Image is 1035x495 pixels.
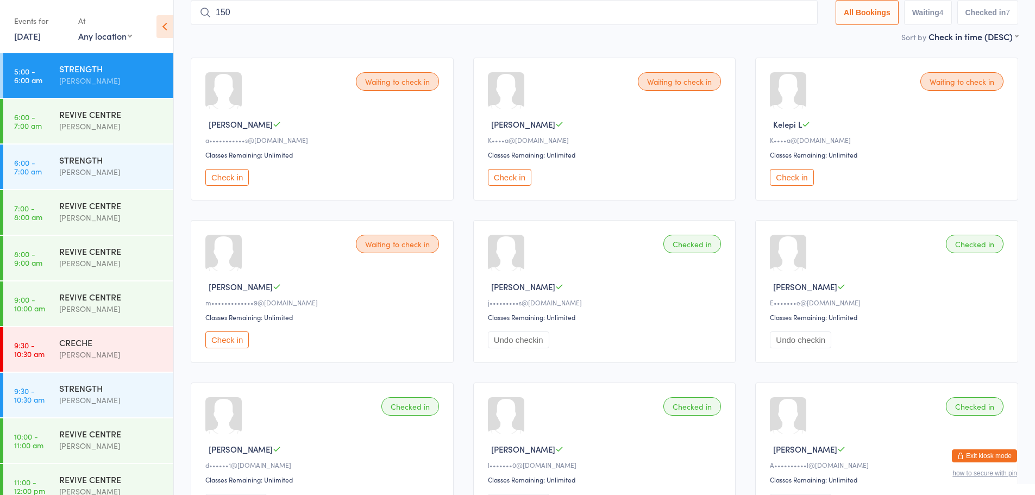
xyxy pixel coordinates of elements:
[59,336,164,348] div: CRECHE
[14,158,42,176] time: 6:00 - 7:00 am
[770,135,1007,145] div: K••••a@[DOMAIN_NAME]
[14,112,42,130] time: 6:00 - 7:00 am
[488,135,725,145] div: K••••a@[DOMAIN_NAME]
[770,475,1007,484] div: Classes Remaining: Unlimited
[205,460,442,469] div: d••••••1@[DOMAIN_NAME]
[14,295,45,312] time: 9:00 - 10:00 am
[3,99,173,143] a: 6:00 -7:00 amREVIVE CENTRE[PERSON_NAME]
[491,118,555,130] span: [PERSON_NAME]
[59,394,164,406] div: [PERSON_NAME]
[939,8,944,17] div: 4
[488,475,725,484] div: Classes Remaining: Unlimited
[14,432,43,449] time: 10:00 - 11:00 am
[488,298,725,307] div: j•••••••••s@[DOMAIN_NAME]
[3,418,173,463] a: 10:00 -11:00 amREVIVE CENTRE[PERSON_NAME]
[205,135,442,145] div: a•••••••••••s@[DOMAIN_NAME]
[59,120,164,133] div: [PERSON_NAME]
[14,249,42,267] time: 8:00 - 9:00 am
[1006,8,1010,17] div: 7
[946,235,1003,253] div: Checked in
[59,428,164,440] div: REVIVE CENTRE
[205,312,442,322] div: Classes Remaining: Unlimited
[78,12,132,30] div: At
[3,53,173,98] a: 5:00 -6:00 amSTRENGTH[PERSON_NAME]
[205,298,442,307] div: m•••••••••••••9@[DOMAIN_NAME]
[946,397,1003,416] div: Checked in
[59,245,164,257] div: REVIVE CENTRE
[205,475,442,484] div: Classes Remaining: Unlimited
[491,443,555,455] span: [PERSON_NAME]
[3,327,173,372] a: 9:30 -10:30 amCRECHE[PERSON_NAME]
[59,440,164,452] div: [PERSON_NAME]
[205,150,442,159] div: Classes Remaining: Unlimited
[920,72,1003,91] div: Waiting to check in
[770,150,1007,159] div: Classes Remaining: Unlimited
[59,348,164,361] div: [PERSON_NAME]
[59,74,164,87] div: [PERSON_NAME]
[488,331,549,348] button: Undo checkin
[3,145,173,189] a: 6:00 -7:00 amSTRENGTH[PERSON_NAME]
[59,257,164,270] div: [PERSON_NAME]
[356,72,439,91] div: Waiting to check in
[488,150,725,159] div: Classes Remaining: Unlimited
[14,67,42,84] time: 5:00 - 6:00 am
[770,331,831,348] button: Undo checkin
[14,341,45,358] time: 9:30 - 10:30 am
[929,30,1018,42] div: Check in time (DESC)
[205,331,249,348] button: Check in
[3,373,173,417] a: 9:30 -10:30 amSTRENGTH[PERSON_NAME]
[663,235,721,253] div: Checked in
[3,190,173,235] a: 7:00 -8:00 amREVIVE CENTRE[PERSON_NAME]
[663,397,721,416] div: Checked in
[952,449,1017,462] button: Exit kiosk mode
[14,478,45,495] time: 11:00 - 12:00 pm
[59,303,164,315] div: [PERSON_NAME]
[59,382,164,394] div: STRENGTH
[491,281,555,292] span: [PERSON_NAME]
[773,443,837,455] span: [PERSON_NAME]
[59,473,164,485] div: REVIVE CENTRE
[952,469,1017,477] button: how to secure with pin
[209,443,273,455] span: [PERSON_NAME]
[209,118,273,130] span: [PERSON_NAME]
[773,118,802,130] span: Kelepi L
[78,30,132,42] div: Any location
[356,235,439,253] div: Waiting to check in
[3,281,173,326] a: 9:00 -10:00 amREVIVE CENTRE[PERSON_NAME]
[14,386,45,404] time: 9:30 - 10:30 am
[638,72,721,91] div: Waiting to check in
[488,460,725,469] div: l•••••••0@[DOMAIN_NAME]
[59,108,164,120] div: REVIVE CENTRE
[770,312,1007,322] div: Classes Remaining: Unlimited
[770,169,813,186] button: Check in
[488,312,725,322] div: Classes Remaining: Unlimited
[14,204,42,221] time: 7:00 - 8:00 am
[901,32,926,42] label: Sort by
[209,281,273,292] span: [PERSON_NAME]
[14,12,67,30] div: Events for
[773,281,837,292] span: [PERSON_NAME]
[381,397,439,416] div: Checked in
[59,166,164,178] div: [PERSON_NAME]
[770,298,1007,307] div: E•••••••e@[DOMAIN_NAME]
[59,199,164,211] div: REVIVE CENTRE
[59,154,164,166] div: STRENGTH
[14,30,41,42] a: [DATE]
[59,211,164,224] div: [PERSON_NAME]
[205,169,249,186] button: Check in
[488,169,531,186] button: Check in
[3,236,173,280] a: 8:00 -9:00 amREVIVE CENTRE[PERSON_NAME]
[770,460,1007,469] div: A••••••••••l@[DOMAIN_NAME]
[59,62,164,74] div: STRENGTH
[59,291,164,303] div: REVIVE CENTRE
